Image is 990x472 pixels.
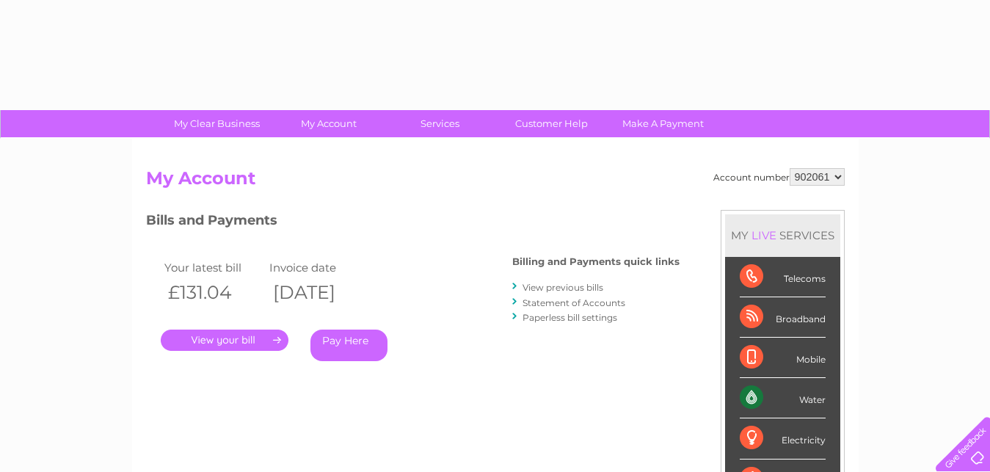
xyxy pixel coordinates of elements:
h4: Billing and Payments quick links [512,256,680,267]
div: Mobile [740,338,826,378]
div: Broadband [740,297,826,338]
div: Electricity [740,418,826,459]
div: Telecoms [740,257,826,297]
a: Make A Payment [603,110,724,137]
a: Pay Here [310,330,387,361]
div: Account number [713,168,845,186]
div: Water [740,378,826,418]
td: Your latest bill [161,258,266,277]
a: . [161,330,288,351]
a: Paperless bill settings [523,312,617,323]
a: My Account [268,110,389,137]
th: [DATE] [266,277,371,308]
a: Statement of Accounts [523,297,625,308]
td: Invoice date [266,258,371,277]
a: Customer Help [491,110,612,137]
div: MY SERVICES [725,214,840,256]
a: My Clear Business [156,110,277,137]
a: Services [379,110,501,137]
a: View previous bills [523,282,603,293]
h2: My Account [146,168,845,196]
div: LIVE [749,228,779,242]
th: £131.04 [161,277,266,308]
h3: Bills and Payments [146,210,680,236]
